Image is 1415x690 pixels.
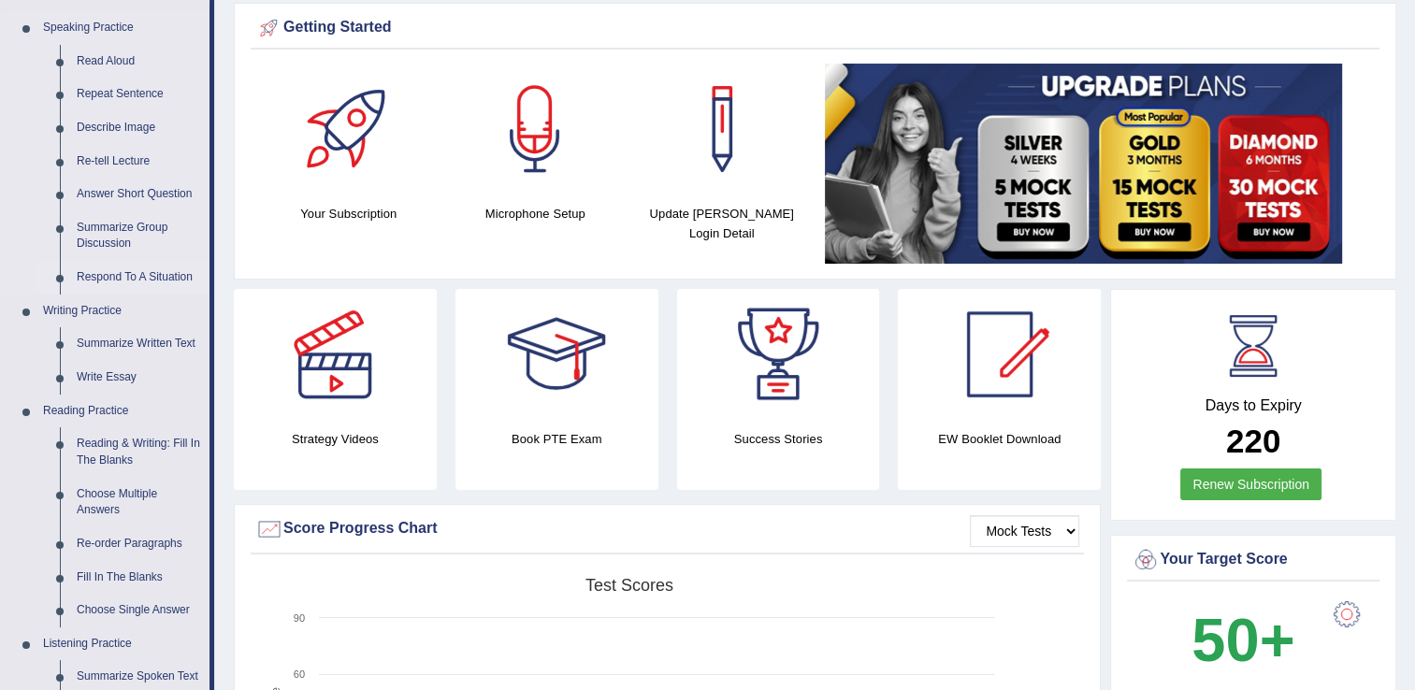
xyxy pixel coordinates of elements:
a: Speaking Practice [35,11,209,45]
h4: Days to Expiry [1132,397,1375,414]
a: Re-tell Lecture [68,145,209,179]
h4: Update [PERSON_NAME] Login Detail [638,204,806,243]
a: Choose Multiple Answers [68,478,209,527]
div: Your Target Score [1132,546,1375,574]
a: Read Aloud [68,45,209,79]
h4: Microphone Setup [452,204,620,223]
h4: EW Booklet Download [898,429,1101,449]
a: Answer Short Question [68,178,209,211]
a: Choose Single Answer [68,594,209,627]
h4: Your Subscription [265,204,433,223]
a: Repeat Sentence [68,78,209,111]
a: Respond To A Situation [68,261,209,295]
a: Reading Practice [35,395,209,428]
div: Score Progress Chart [255,515,1079,543]
a: Write Essay [68,361,209,395]
div: Getting Started [255,14,1375,42]
a: Summarize Group Discussion [68,211,209,261]
text: 60 [294,668,305,680]
img: small5.jpg [825,64,1342,264]
a: Fill In The Blanks [68,561,209,595]
tspan: Test scores [585,576,673,595]
h4: Book PTE Exam [455,429,658,449]
a: Listening Practice [35,627,209,661]
a: Summarize Written Text [68,327,209,361]
text: 90 [294,612,305,624]
a: Describe Image [68,111,209,145]
b: 220 [1226,423,1280,459]
a: Renew Subscription [1180,468,1321,500]
a: Re-order Paragraphs [68,527,209,561]
h4: Strategy Videos [234,429,437,449]
a: Reading & Writing: Fill In The Blanks [68,427,209,477]
a: Writing Practice [35,295,209,328]
h4: Success Stories [677,429,880,449]
b: 50+ [1191,606,1294,674]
